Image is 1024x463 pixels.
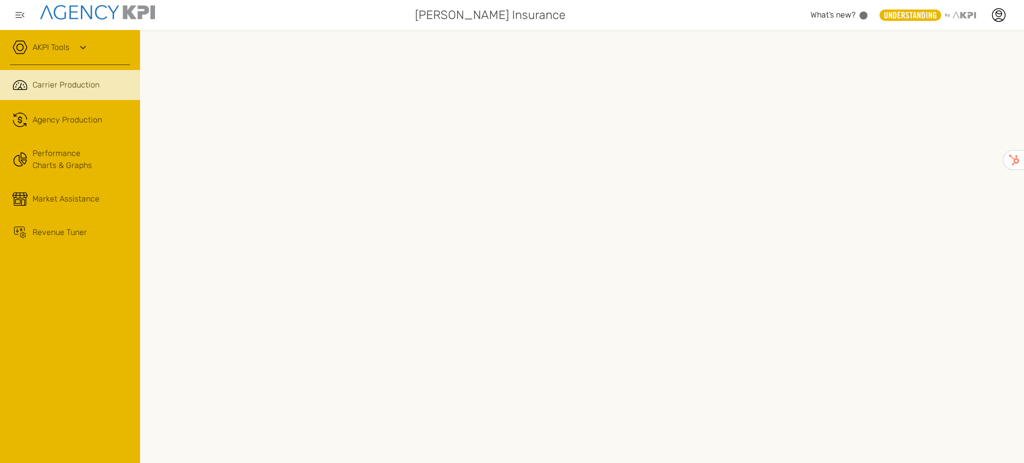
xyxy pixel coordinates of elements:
[810,10,855,19] span: What’s new?
[32,193,99,205] span: Market Assistance
[32,114,102,126] span: Agency Production
[32,226,87,238] span: Revenue Tuner
[32,79,99,91] span: Carrier Production
[32,41,69,53] a: AKPI Tools
[40,5,155,19] img: agencykpi-logo-550x69-2d9e3fa8.png
[415,6,565,24] span: [PERSON_NAME] Insurance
